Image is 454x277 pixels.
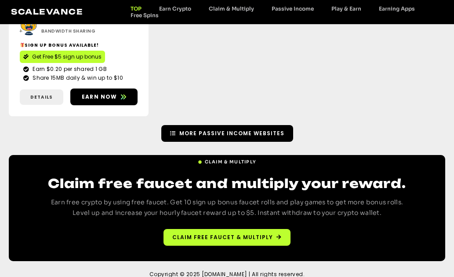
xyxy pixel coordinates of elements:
[122,12,167,18] a: Free Spins
[205,159,257,165] span: Claim & Multiply
[200,5,263,12] a: Claim & Multiply
[370,5,424,12] a: Earning Apps
[30,74,123,82] span: Share 15MB daily & win up to $10
[11,7,83,16] a: Scalevance
[179,129,284,137] span: More Passive Income Websites
[172,233,273,241] span: Claim free faucet & multiply
[323,5,370,12] a: Play & Earn
[122,5,150,12] a: TOP
[122,5,443,18] nav: Menu
[163,229,291,246] a: Claim free faucet & multiply
[20,89,63,105] a: Details
[20,51,105,63] a: Get Free $5 sign up bonus
[41,28,102,34] h2: Bandwidth Sharing
[82,93,117,101] span: Earn now
[161,125,293,142] a: More Passive Income Websites
[20,43,25,47] img: 🎁
[150,5,200,12] a: Earn Crypto
[198,155,257,165] a: Claim & Multiply
[20,42,138,48] h2: Sign up bonus available!
[263,5,323,12] a: Passive Income
[44,197,410,218] p: Earn free crypto by using free faucet. Get 10 sign up bonus faucet rolls and play games to get mo...
[32,53,102,61] span: Get Free $5 sign up bonus
[44,176,410,191] h2: Claim free faucet and multiply your reward.
[30,94,53,100] span: Details
[70,89,138,105] a: Earn now
[30,65,107,73] span: Earn $0.20 per shared 1 GB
